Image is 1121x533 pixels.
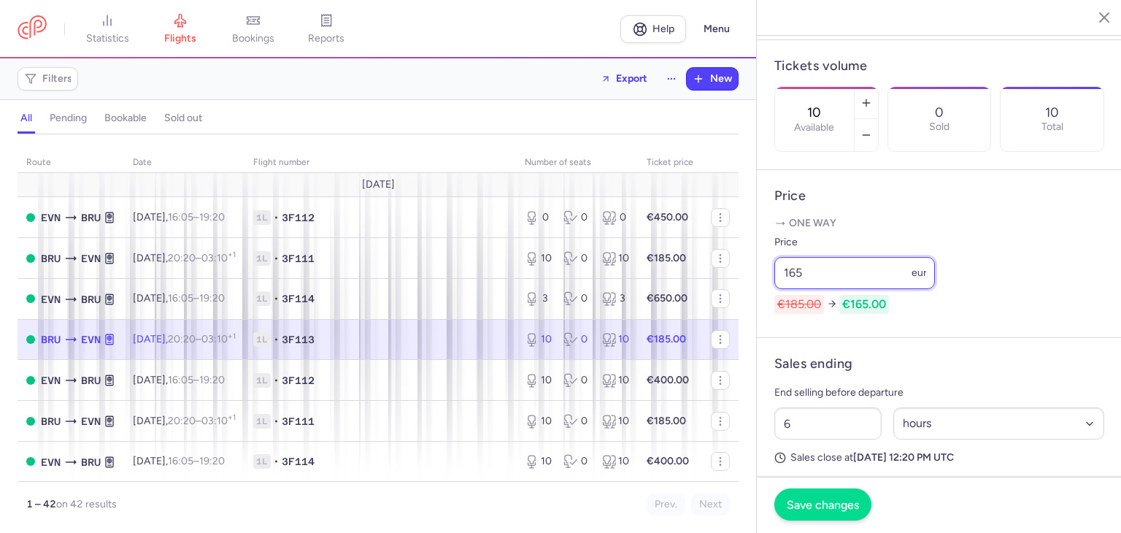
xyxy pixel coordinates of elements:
[282,414,315,429] span: 3F111
[104,112,147,125] h4: bookable
[168,333,236,345] span: –
[695,15,739,43] button: Menu
[41,454,61,470] span: EVN
[168,292,193,304] time: 16:05
[563,251,590,266] div: 0
[42,73,72,85] span: Filters
[1041,121,1063,133] p: Total
[228,331,236,341] sup: +1
[774,188,1104,204] h4: Price
[228,250,236,259] sup: +1
[282,454,315,469] span: 3F114
[133,211,225,223] span: [DATE],
[201,415,236,427] time: 03:10
[41,250,61,266] span: BRU
[647,455,689,467] strong: €400.00
[774,488,871,521] button: Save changes
[691,494,730,515] button: Next
[168,374,225,386] span: –
[41,372,61,388] span: EVN
[133,252,236,264] span: [DATE],
[525,251,552,266] div: 10
[201,252,236,264] time: 03:10
[253,454,271,469] span: 1L
[274,454,279,469] span: •
[290,13,363,45] a: reports
[164,112,202,125] h4: sold out
[525,332,552,347] div: 10
[41,413,61,429] span: BRU
[274,210,279,225] span: •
[652,23,674,34] span: Help
[282,332,315,347] span: 3F113
[525,454,552,469] div: 10
[563,291,590,306] div: 0
[620,15,686,43] a: Help
[20,112,32,125] h4: all
[774,451,1104,464] p: Sales close at
[274,251,279,266] span: •
[602,251,629,266] div: 10
[81,454,101,470] span: BRU
[602,414,629,429] div: 10
[563,373,590,388] div: 0
[81,210,101,226] span: BRU
[168,455,225,467] span: –
[133,415,236,427] span: [DATE],
[274,332,279,347] span: •
[602,373,629,388] div: 10
[50,112,87,125] h4: pending
[81,250,101,266] span: EVN
[853,451,954,464] strong: [DATE] 12:20 PM UTC
[839,295,889,314] span: €165.00
[168,252,236,264] span: –
[253,373,271,388] span: 1L
[774,234,935,251] label: Price
[133,333,236,345] span: [DATE],
[774,58,1104,74] h4: Tickets volume
[274,373,279,388] span: •
[774,295,824,314] span: €185.00
[602,210,629,225] div: 0
[274,414,279,429] span: •
[18,68,77,90] button: Filters
[647,252,686,264] strong: €185.00
[563,332,590,347] div: 0
[912,266,927,279] span: eur
[253,210,271,225] span: 1L
[516,152,638,174] th: number of seats
[244,152,516,174] th: Flight number
[616,73,647,84] span: Export
[525,210,552,225] div: 0
[282,373,315,388] span: 3F112
[253,251,271,266] span: 1L
[199,211,225,223] time: 19:20
[563,414,590,429] div: 0
[26,498,56,510] strong: 1 – 42
[638,152,702,174] th: Ticket price
[201,333,236,345] time: 03:10
[362,179,395,191] span: [DATE]
[232,32,274,45] span: bookings
[133,292,225,304] span: [DATE],
[18,152,124,174] th: route
[217,13,290,45] a: bookings
[168,292,225,304] span: –
[168,211,193,223] time: 16:05
[935,105,944,120] p: 0
[253,332,271,347] span: 1L
[647,333,686,345] strong: €185.00
[929,121,949,133] p: Sold
[228,413,236,422] sup: +1
[647,415,686,427] strong: €185.00
[602,454,629,469] div: 10
[86,32,129,45] span: statistics
[81,372,101,388] span: BRU
[774,216,1104,231] p: One way
[168,211,225,223] span: –
[81,291,101,307] span: BRU
[168,333,196,345] time: 20:20
[774,384,1104,402] p: End selling before departure
[41,331,61,348] span: BRU
[647,292,687,304] strong: €650.00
